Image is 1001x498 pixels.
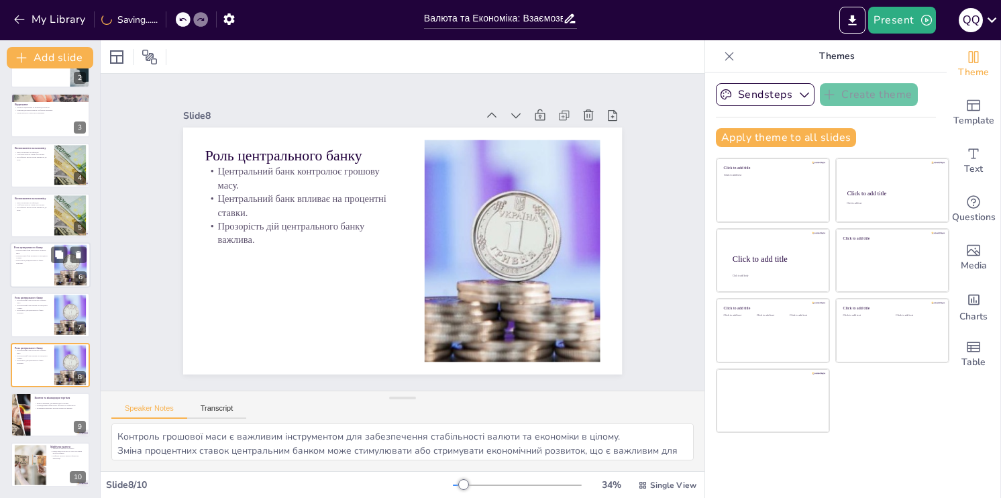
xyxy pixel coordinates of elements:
p: Центральний банк контролює грошову масу. [14,249,50,254]
p: Центральний банк контролює грошову масу. [227,107,424,194]
div: 9 [74,421,86,433]
div: Add a table [947,330,1000,379]
div: Click to add body [733,275,817,277]
div: 9 [11,393,90,437]
div: Slide 8 / 10 [106,479,453,491]
p: Міжнародні валюти мають глобальне визнання. [15,109,86,111]
button: Present [868,7,935,34]
p: Роль центрального банку [15,346,50,350]
div: Add text boxes [947,137,1000,185]
p: Криптовалюти можуть стати основним засобом обміну. [50,450,86,454]
div: 10 [70,471,86,483]
div: Click to add text [724,314,754,317]
p: Валюта та міжнародна торгівля [34,396,86,400]
p: Цифрові валюти змінять фінансові транзакції. [50,454,86,459]
p: Коливання валютних курсів створюють ризики. [34,407,86,409]
button: Delete Slide [70,246,87,262]
button: Duplicate Slide [51,246,67,262]
p: Роль центрального банку [15,296,50,300]
div: Click to add title [843,306,939,311]
p: Стабільна валюта сприяє зростанню. [15,154,50,156]
div: 10 [11,442,90,487]
button: Create theme [820,83,918,106]
div: 4 [74,172,86,184]
div: 7 [11,293,90,337]
p: Центральний банк впливає на процентні ставки. [15,354,50,359]
button: Add slide [7,47,93,68]
p: Центральний банк контролює грошову масу. [15,350,50,354]
div: Add images, graphics, shapes or video [947,234,1000,282]
p: Майбутнє валюти [50,444,86,448]
div: Click to add title [724,166,820,170]
button: Sendsteps [716,83,814,106]
div: 4 [11,143,90,187]
div: 7 [74,321,86,334]
textarea: Контроль грошової маси є важливим інструментом для забезпечення стабільності валюти та економіки ... [111,424,694,460]
div: Click to add text [724,174,820,177]
button: Speaker Notes [111,404,187,419]
div: 8 [74,371,86,383]
div: Click to add text [757,314,787,317]
p: Прозорість дій центрального банку важлива. [15,309,50,314]
div: Get real-time input from your audience [947,185,1000,234]
div: 8 [11,343,90,387]
p: Центральний банк впливає на процентні ставки. [219,133,415,220]
span: Theme [958,65,989,80]
button: Export to PowerPoint [839,7,865,34]
span: Media [961,258,987,273]
div: 2 [74,72,86,84]
div: 5 [74,221,86,234]
p: Вплив валюти на економіку [15,196,50,200]
p: Роль центрального банку [14,246,50,250]
div: 6 [10,242,91,288]
div: Click to add title [724,306,820,311]
div: Click to add text [790,314,820,317]
span: Text [964,162,983,177]
div: Change the overall theme [947,40,1000,89]
p: Валюта важлива для міжнародної торгівлі. [34,402,86,405]
div: Layout [106,46,127,68]
p: Існують національні та міжнародні валюти. [15,107,86,109]
span: Questions [952,210,996,225]
p: Прозорість дій центрального банку важлива. [15,359,50,364]
div: Slide 8 [228,47,512,150]
p: Валюта впливає на інфляцію. [15,201,50,204]
p: Справедливий обмін валют забезпечує стабільність. [34,405,86,407]
div: 3 [11,93,90,138]
p: Прозорість дій центрального банку важлива. [210,159,407,246]
div: Click to add text [896,314,938,317]
span: Charts [959,309,988,324]
div: Add charts and graphs [947,282,1000,330]
p: Центральний банк впливає на процентні ставки. [14,254,50,259]
p: Нестабільна валюта може призвести до криз. [15,156,50,161]
input: Insert title [424,9,564,28]
div: 6 [74,271,87,283]
div: Click to add title [843,236,939,240]
div: 34 % [595,479,627,491]
button: My Library [10,9,91,30]
p: Нестабільна валюта може призвести до криз. [15,206,50,211]
p: Роль центрального банку [235,89,429,169]
p: Прозорість дій центрального банку важлива. [14,259,50,264]
div: Click to add title [847,190,937,197]
span: Table [961,355,986,370]
div: 3 [74,121,86,134]
div: Click to add text [847,203,936,205]
p: Стабільна валюта сприяє зростанню. [15,203,50,206]
p: Технології змінюють валюту. [50,447,86,450]
div: Click to add title [733,254,819,263]
div: Click to add text [843,314,886,317]
span: Position [142,49,158,65]
div: q q [959,8,983,32]
p: Криптовалюти стають популярними. [15,111,86,114]
div: Add ready made slides [947,89,1000,137]
span: Single View [650,480,696,491]
p: Види валют [15,103,86,107]
span: Template [953,113,994,128]
p: Центральний банк впливає на процентні ставки. [15,305,50,309]
p: Вплив валюти на економіку [15,146,50,150]
p: Валюта впливає на інфляцію. [15,151,50,154]
div: 5 [11,193,90,238]
p: Центральний банк контролює грошову масу. [15,299,50,304]
div: Saving...... [101,13,158,26]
